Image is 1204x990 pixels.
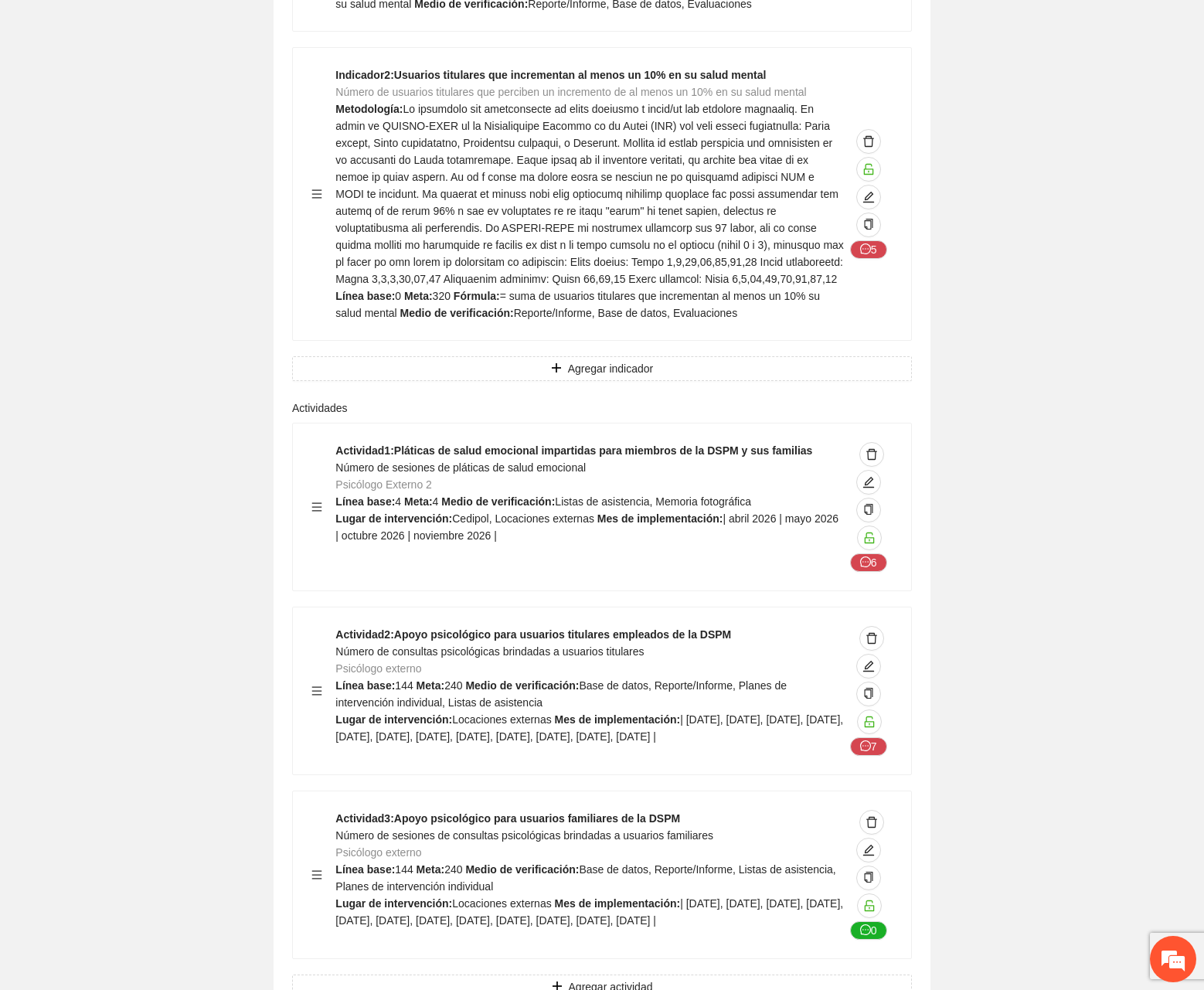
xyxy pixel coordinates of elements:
strong: Indicador 2 : Usuarios titulares que incrementan al menos un 10% en su salud mental [335,69,766,81]
button: edit [856,470,881,495]
span: | [DATE], [DATE], [DATE], [DATE], [DATE], [DATE], [DATE], [DATE], [DATE], [DATE], [DATE], [DATE] | [335,713,843,743]
span: Psicólogo externo [335,846,421,859]
button: unlock [857,893,882,918]
strong: Lugar de intervención: [335,713,452,726]
span: delete [857,135,880,148]
span: menu [311,869,322,880]
span: copy [863,872,874,884]
button: copy [856,866,881,890]
strong: Meta: [404,290,433,302]
strong: Medio de verificación: [400,307,514,319]
strong: Medio de verificación: [441,495,555,508]
strong: Lugar de intervención: [335,512,452,525]
span: | abril 2026 | mayo 2026 | octubre 2026 | noviembre 2026 | [335,512,838,542]
span: delete [860,632,883,645]
span: Número de usuarios titulares que perciben un incremento de al menos un 10% en su salud mental [335,86,806,98]
span: message [860,740,871,753]
span: 0 [395,290,401,302]
span: copy [863,219,874,231]
span: 144 [395,863,413,876]
span: Número de consultas psicológicas brindadas a usuarios titulares [335,645,644,658]
strong: Mes de implementación: [555,897,681,910]
span: Agregar indicador [568,360,654,377]
span: Base de datos, Reporte/Informe, Listas de asistencia, Planes de intervención individual [335,863,835,893]
button: edit [856,654,881,679]
span: Base de datos, Reporte/Informe, Planes de intervención individual, Listas de asistencia [335,679,787,709]
strong: Actividad 1 : Pláticas de salud emocional impartidas para miembros de la DSPM y sus familias [335,444,812,457]
strong: Actividad 3 : Apoyo psicológico para usuarios familiares de la DSPM [335,812,680,825]
span: | [DATE], [DATE], [DATE], [DATE], [DATE], [DATE], [DATE], [DATE], [DATE], [DATE], [DATE], [DATE] | [335,897,843,927]
strong: Medio de verificación: [465,863,579,876]
span: unlock [857,163,880,175]
button: unlock [857,526,882,550]
span: menu [311,502,322,512]
button: copy [856,498,881,522]
button: message0 [850,921,887,940]
span: copy [863,504,874,516]
span: delete [860,448,883,461]
span: 240 [444,863,462,876]
span: edit [857,476,880,488]
strong: Meta: [404,495,433,508]
button: delete [859,626,884,651]
span: edit [857,191,880,203]
button: copy [856,213,881,237]
strong: Meta: [417,679,445,692]
span: plus [551,362,562,375]
strong: Actividad 2 : Apoyo psicológico para usuarios titulares empleados de la DSPM [335,628,731,641]
strong: Medio de verificación: [465,679,579,692]
strong: Metodología: [335,103,403,115]
strong: Línea base: [335,495,395,508]
strong: Lugar de intervención: [335,897,452,910]
button: delete [859,442,884,467]
button: plusAgregar indicador [292,356,912,381]
span: message [860,243,871,256]
button: message5 [850,240,887,259]
span: menu [311,189,322,199]
span: Psicólogo Externo 2 [335,478,432,491]
span: unlock [858,900,881,912]
span: Locaciones externas [452,897,551,910]
span: menu [311,686,322,696]
label: Actividades [292,400,348,417]
button: edit [856,185,881,209]
span: Cedipol, Locaciones externas [452,512,594,525]
span: Número de sesiones de pláticas de salud emocional [335,461,586,474]
button: delete [859,810,884,835]
span: Número de sesiones de consultas psicológicas brindadas a usuarios familiares [335,829,713,842]
div: Minimizar ventana de chat en vivo [253,8,291,45]
button: unlock [856,157,881,182]
span: unlock [858,716,881,728]
span: copy [863,688,874,700]
strong: Línea base: [335,679,395,692]
strong: Línea base: [335,863,395,876]
span: Psicólogo externo [335,662,421,675]
span: Estamos en línea. [90,206,213,362]
span: Listas de asistencia, Memoria fotográfica [555,495,751,508]
span: Lo ipsumdolo sit ametconsecte ad elits doeiusmo t incid/ut lab etdolore magnaaliq. En admin ve QU... [335,103,844,285]
strong: Mes de implementación: [597,512,723,525]
strong: Mes de implementación: [555,713,681,726]
span: delete [860,816,883,828]
div: Chatee con nosotros ahora [80,79,260,99]
span: 320 [433,290,451,302]
strong: Fórmula: [454,290,500,302]
span: 4 [395,495,401,508]
span: edit [857,844,880,856]
span: = suma de usuarios titulares que incrementan al menos un 10% su salud mental [335,290,820,319]
textarea: Escriba su mensaje y pulse “Intro” [8,422,294,476]
span: Reporte/Informe, Base de datos, Evaluaciones [514,307,738,319]
button: message7 [850,737,887,756]
span: 4 [433,495,439,508]
span: message [860,924,871,937]
strong: Meta: [417,863,445,876]
span: message [860,556,871,569]
button: edit [856,838,881,862]
button: message6 [850,553,887,572]
span: 240 [444,679,462,692]
button: unlock [857,709,882,734]
span: Locaciones externas [452,713,551,726]
button: delete [856,129,881,154]
button: copy [856,682,881,706]
span: edit [857,660,880,672]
